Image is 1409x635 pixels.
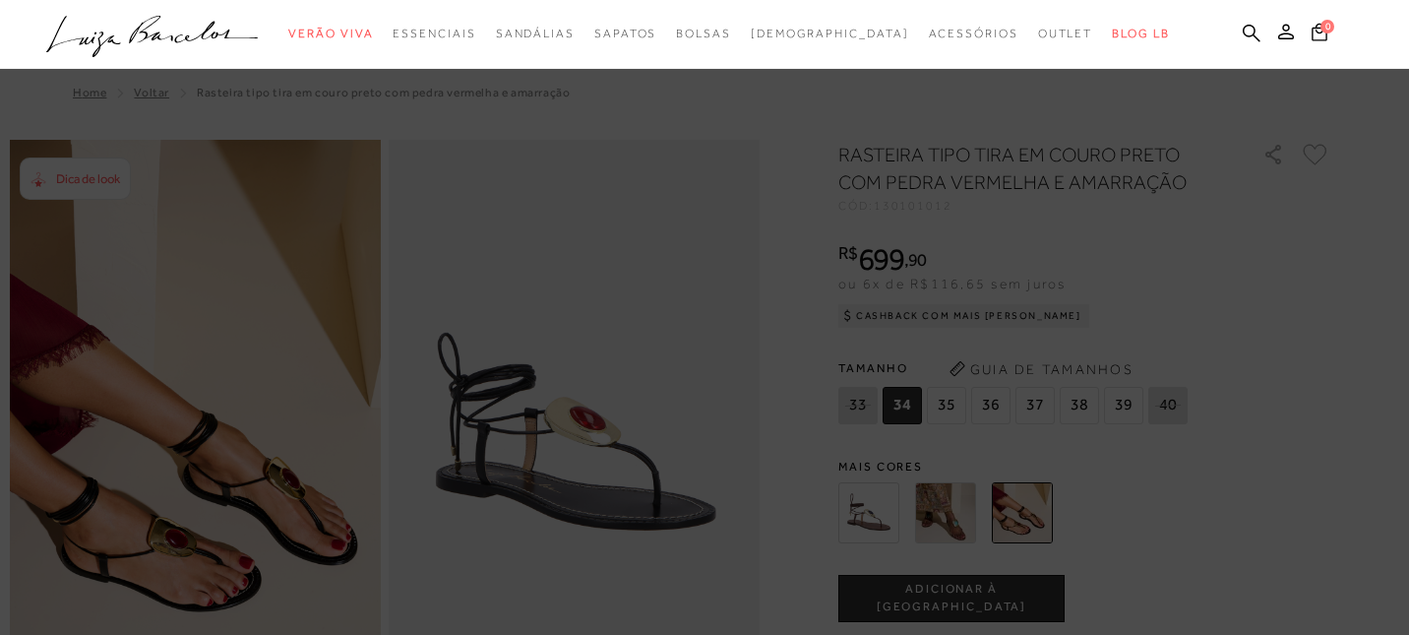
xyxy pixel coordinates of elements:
span: Bolsas [676,27,731,40]
a: categoryNavScreenReaderText [594,16,656,52]
button: 0 [1306,22,1333,48]
span: 0 [1320,20,1334,33]
span: Acessórios [929,27,1018,40]
a: categoryNavScreenReaderText [393,16,475,52]
a: categoryNavScreenReaderText [676,16,731,52]
span: Sandálias [496,27,575,40]
span: Essenciais [393,27,475,40]
span: Sapatos [594,27,656,40]
a: noSubCategoriesText [751,16,909,52]
a: categoryNavScreenReaderText [929,16,1018,52]
span: Verão Viva [288,27,373,40]
a: categoryNavScreenReaderText [288,16,373,52]
a: categoryNavScreenReaderText [1038,16,1093,52]
a: BLOG LB [1112,16,1169,52]
span: [DEMOGRAPHIC_DATA] [751,27,909,40]
span: BLOG LB [1112,27,1169,40]
span: Outlet [1038,27,1093,40]
a: categoryNavScreenReaderText [496,16,575,52]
